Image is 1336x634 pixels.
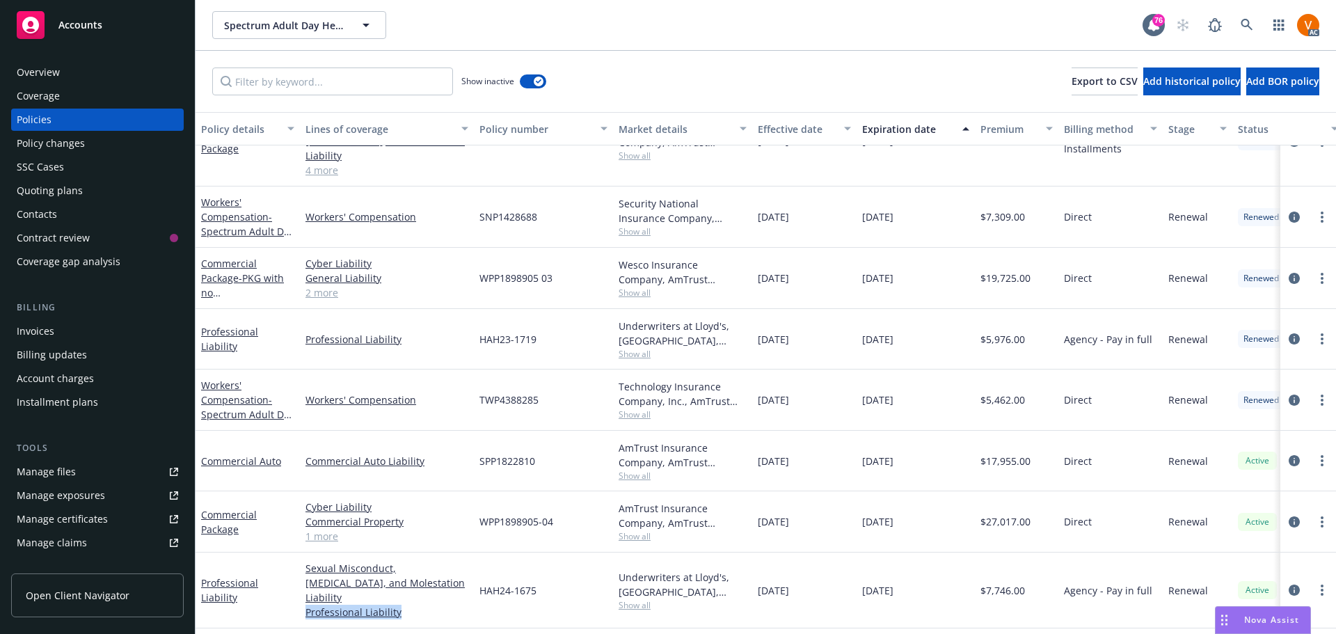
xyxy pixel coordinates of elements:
[11,532,184,554] a: Manage claims
[980,122,1037,136] div: Premium
[1286,209,1303,225] a: circleInformation
[862,393,893,407] span: [DATE]
[1286,270,1303,287] a: circleInformation
[1168,583,1208,598] span: Renewal
[11,301,184,315] div: Billing
[1215,606,1311,634] button: Nova Assist
[11,251,184,273] a: Coverage gap analysis
[1064,122,1142,136] div: Billing method
[17,61,60,84] div: Overview
[58,19,102,31] span: Accounts
[1163,112,1232,145] button: Stage
[619,379,747,409] div: Technology Insurance Company, Inc., AmTrust Financial Services
[862,271,893,285] span: [DATE]
[1152,14,1165,26] div: 76
[1058,112,1163,145] button: Billing method
[26,588,129,603] span: Open Client Navigator
[212,11,386,39] button: Spectrum Adult Day Health Services
[1286,392,1303,409] a: circleInformation
[1314,392,1330,409] a: more
[17,251,120,273] div: Coverage gap analysis
[1216,607,1233,633] div: Drag to move
[17,85,60,107] div: Coverage
[1143,68,1241,95] button: Add historical policy
[479,122,592,136] div: Policy number
[479,271,552,285] span: WPP1898905 03
[11,461,184,483] a: Manage files
[1244,614,1299,626] span: Nova Assist
[1233,11,1261,39] a: Search
[619,530,747,542] span: Show all
[1246,74,1319,88] span: Add BOR policy
[1064,332,1152,347] span: Agency - Pay in full
[619,196,747,225] div: Security National Insurance Company, AmTrust Financial Services
[11,61,184,84] a: Overview
[461,75,514,87] span: Show inactive
[17,344,87,366] div: Billing updates
[1243,272,1279,285] span: Renewed
[1064,209,1092,224] span: Direct
[201,379,294,450] a: Workers' Compensation
[305,514,468,529] a: Commercial Property
[305,209,468,224] a: Workers' Compensation
[980,393,1025,407] span: $5,462.00
[17,391,98,413] div: Installment plans
[862,332,893,347] span: [DATE]
[224,18,344,33] span: Spectrum Adult Day Health Services
[1201,11,1229,39] a: Report a Bug
[980,271,1031,285] span: $19,725.00
[17,532,87,554] div: Manage claims
[11,109,184,131] a: Policies
[305,561,468,605] a: Sexual Misconduct, [MEDICAL_DATA], and Molestation Liability
[980,332,1025,347] span: $5,976.00
[619,348,747,360] span: Show all
[1246,68,1319,95] button: Add BOR policy
[201,576,258,604] a: Professional Liability
[758,332,789,347] span: [DATE]
[758,209,789,224] span: [DATE]
[201,127,257,155] a: Commercial Package
[305,332,468,347] a: Professional Liability
[758,583,789,598] span: [DATE]
[201,454,281,468] a: Commercial Auto
[11,132,184,154] a: Policy changes
[17,109,51,131] div: Policies
[17,227,90,249] div: Contract review
[1238,122,1323,136] div: Status
[305,605,468,619] a: Professional Liability
[619,225,747,237] span: Show all
[619,122,731,136] div: Market details
[300,112,474,145] button: Lines of coverage
[196,112,300,145] button: Policy details
[17,367,94,390] div: Account charges
[474,112,613,145] button: Policy number
[619,287,747,299] span: Show all
[619,150,747,161] span: Show all
[980,454,1031,468] span: $17,955.00
[11,320,184,342] a: Invoices
[1168,209,1208,224] span: Renewal
[201,257,293,314] a: Commercial Package
[1168,514,1208,529] span: Renewal
[980,209,1025,224] span: $7,309.00
[479,393,539,407] span: TWP4388285
[1072,74,1138,88] span: Export to CSV
[305,500,468,514] a: Cyber Liability
[479,454,535,468] span: SPP1822810
[1243,333,1279,345] span: Renewed
[17,461,76,483] div: Manage files
[1286,514,1303,530] a: circleInformation
[619,257,747,287] div: Wesco Insurance Company, AmTrust Financial Services
[619,570,747,599] div: Underwriters at Lloyd's, [GEOGRAPHIC_DATA], [PERSON_NAME] of [GEOGRAPHIC_DATA], RT Specialty Insu...
[862,209,893,224] span: [DATE]
[17,203,57,225] div: Contacts
[479,583,536,598] span: HAH24-1675
[1314,270,1330,287] a: more
[862,583,893,598] span: [DATE]
[862,454,893,468] span: [DATE]
[1072,68,1138,95] button: Export to CSV
[305,122,453,136] div: Lines of coverage
[619,599,747,611] span: Show all
[857,112,975,145] button: Expiration date
[980,583,1025,598] span: $7,746.00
